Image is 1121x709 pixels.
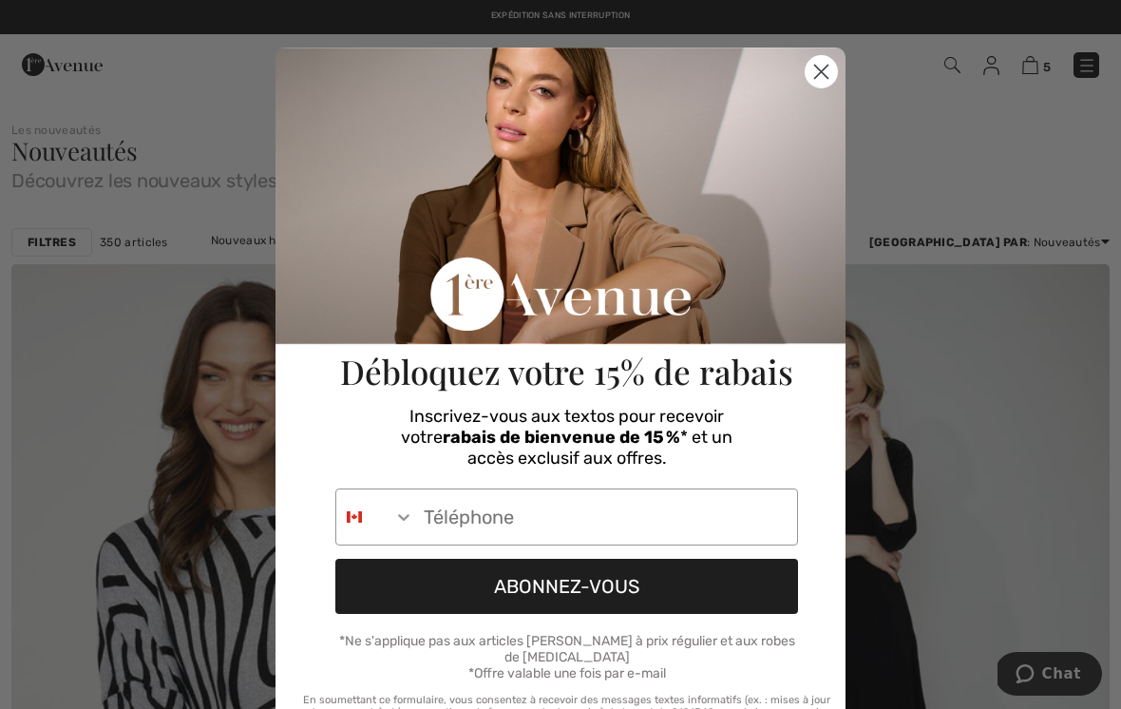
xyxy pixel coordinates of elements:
span: Débloquez votre 15% de rabais [340,349,793,393]
button: Search Countries [336,489,414,545]
span: Chat [45,13,84,30]
span: *Ne s'applique pas aux articles [PERSON_NAME] à prix régulier et aux robes de [MEDICAL_DATA] [339,633,795,665]
button: ABONNEZ-VOUS [335,559,798,614]
button: Close dialog [805,55,838,88]
span: Inscrivez-vous aux textos pour recevoir votre * et un accès exclusif aux offres. [401,406,732,469]
input: Téléphone [414,489,797,545]
span: rabais de bienvenue de 15 % [443,427,680,448]
span: *Offre valable une fois par e-mail [468,665,666,681]
img: Canada [347,509,362,525]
